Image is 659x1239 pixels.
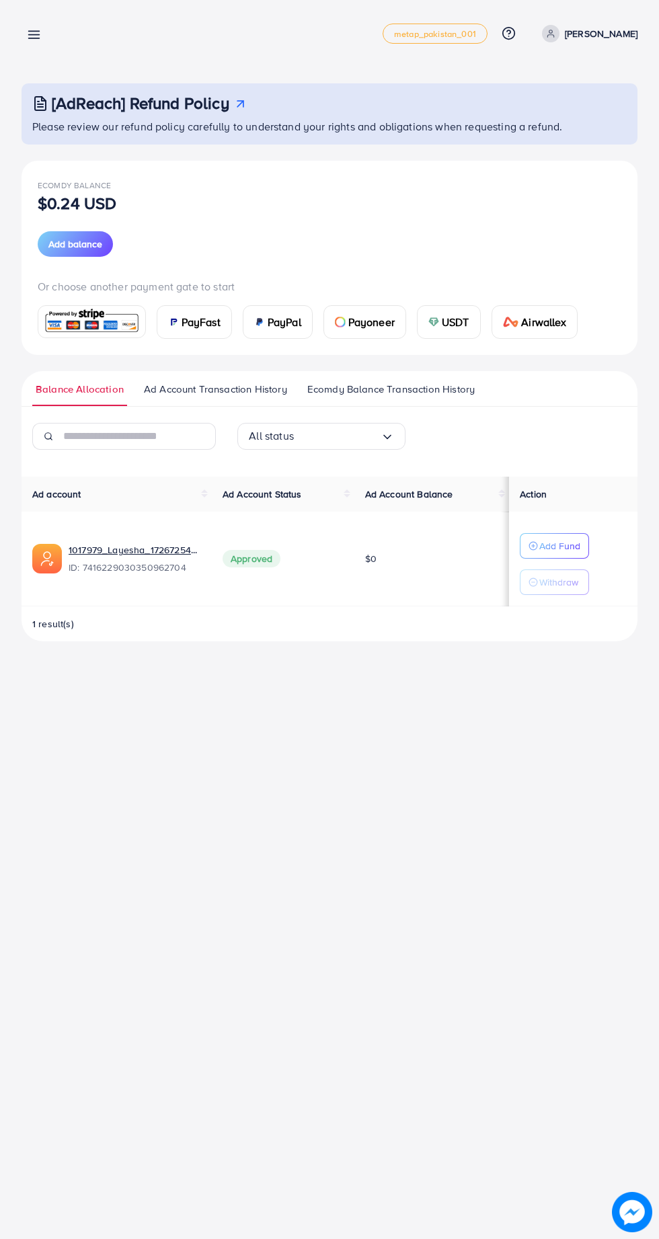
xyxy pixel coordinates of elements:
[348,314,395,330] span: Payoneer
[223,487,302,501] span: Ad Account Status
[69,543,201,574] div: <span class='underline'>1017979_Layesha_1726725405290</span></br>7416229030350962704
[365,552,377,565] span: $0
[442,314,469,330] span: USDT
[223,550,280,567] span: Approved
[612,1192,652,1232] img: image
[520,487,547,501] span: Action
[323,305,406,339] a: cardPayoneer
[52,93,229,113] h3: [AdReach] Refund Policy
[32,617,74,631] span: 1 result(s)
[69,561,201,574] span: ID: 7416229030350962704
[521,314,566,330] span: Airwallex
[38,179,111,191] span: Ecomdy Balance
[243,305,313,339] a: cardPayPal
[335,317,346,327] img: card
[38,195,116,211] p: $0.24 USD
[48,237,102,251] span: Add balance
[417,305,481,339] a: cardUSDT
[383,24,488,44] a: metap_pakistan_001
[38,278,621,294] p: Or choose another payment gate to start
[38,231,113,257] button: Add balance
[69,543,201,557] a: 1017979_Layesha_1726725405290
[520,533,589,559] button: Add Fund
[365,487,453,501] span: Ad Account Balance
[539,574,578,590] p: Withdraw
[565,26,637,42] p: [PERSON_NAME]
[307,382,475,397] span: Ecomdy Balance Transaction History
[32,544,62,573] img: ic-ads-acc.e4c84228.svg
[32,118,629,134] p: Please review our refund policy carefully to understand your rights and obligations when requesti...
[254,317,265,327] img: card
[42,307,141,336] img: card
[492,305,578,339] a: cardAirwallex
[38,305,146,338] a: card
[32,487,81,501] span: Ad account
[428,317,439,327] img: card
[537,25,637,42] a: [PERSON_NAME]
[503,317,519,327] img: card
[520,569,589,595] button: Withdraw
[294,426,381,446] input: Search for option
[237,423,405,450] div: Search for option
[268,314,301,330] span: PayPal
[394,30,476,38] span: metap_pakistan_001
[157,305,232,339] a: cardPayFast
[182,314,221,330] span: PayFast
[168,317,179,327] img: card
[539,538,580,554] p: Add Fund
[249,426,294,446] span: All status
[36,382,124,397] span: Balance Allocation
[144,382,287,397] span: Ad Account Transaction History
